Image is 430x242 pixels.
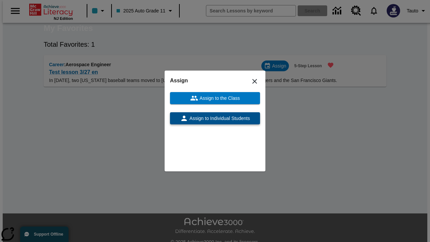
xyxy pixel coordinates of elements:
span: Assign to the Class [198,95,240,102]
h6: Assign [170,76,260,85]
span: Assign to Individual Students [188,115,250,122]
button: Assign to the Class [170,92,260,104]
button: Close [247,73,263,89]
button: Assign to Individual Students [170,112,260,124]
